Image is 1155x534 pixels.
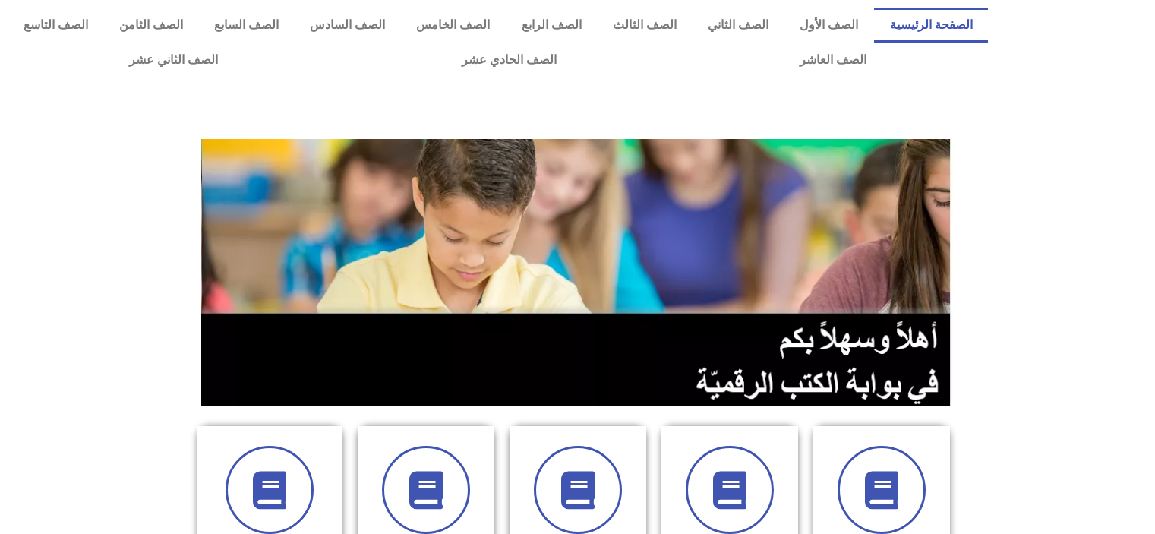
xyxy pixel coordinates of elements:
[506,8,597,43] a: الصف الرابع
[678,43,988,77] a: الصف العاشر
[295,8,401,43] a: الصف السادس
[692,8,784,43] a: الصف الثاني
[8,43,339,77] a: الصف الثاني عشر
[597,8,692,43] a: الصف الثالث
[339,43,677,77] a: الصف الحادي عشر
[103,8,198,43] a: الصف الثامن
[8,8,103,43] a: الصف التاسع
[198,8,294,43] a: الصف السابع
[784,8,874,43] a: الصف الأول
[401,8,506,43] a: الصف الخامس
[874,8,988,43] a: الصفحة الرئيسية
